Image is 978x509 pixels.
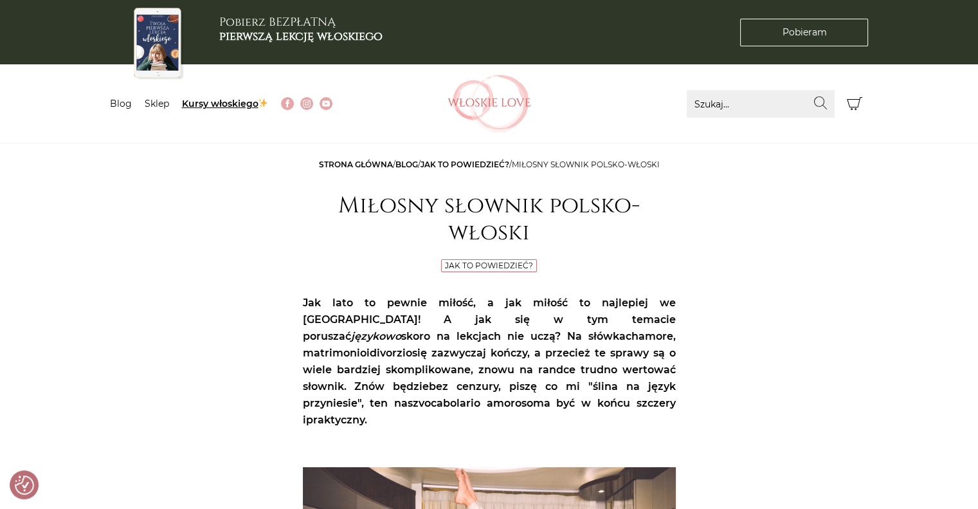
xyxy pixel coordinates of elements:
[110,98,132,109] a: Blog
[303,192,676,246] h1: Miłosny słownik polsko-włoski
[303,295,676,429] p: Jak lato to pewnie miłość, a jak miłość to najlepiej we [GEOGRAPHIC_DATA]! A jak się w tym temaci...
[429,380,498,393] strong: bez cenzury
[319,160,660,169] span: / / /
[782,26,826,39] span: Pobieram
[841,90,869,118] button: Koszyk
[419,397,533,409] strong: vocabolario amoroso
[182,98,269,109] a: Kursy włoskiego
[395,160,418,169] a: Blog
[370,347,412,359] strong: divorzio
[219,15,383,43] h3: Pobierz BEZPŁATNĄ
[687,90,835,118] input: Szukaj...
[15,476,34,495] img: Revisit consent button
[319,160,393,169] a: Strona główna
[351,330,401,342] em: językowo
[512,160,660,169] span: Miłosny słownik polsko-włoski
[219,28,383,44] b: pierwszą lekcję włoskiego
[421,160,509,169] a: Jak to powiedzieć?
[145,98,169,109] a: Sklep
[15,476,34,495] button: Preferencje co do zgód
[306,414,365,426] strong: praktyczny
[445,261,533,270] a: Jak to powiedzieć?
[740,19,868,46] a: Pobieram
[258,98,267,107] img: ✨
[448,75,531,133] img: Włoskielove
